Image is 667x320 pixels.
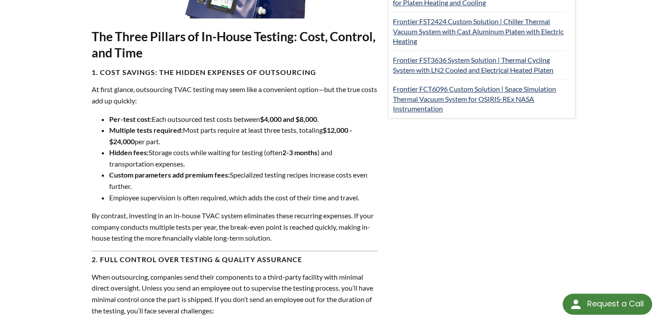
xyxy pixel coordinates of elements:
img: round button [569,297,583,311]
a: Frontier FST2424 Custom Solution | Chiller Thermal Vacuum System with Cast Aluminum Platen with E... [393,17,564,45]
h4: 1. Cost Savings: The Hidden Expenses of Outsourcing [92,68,378,77]
strong: Multiple tests required: [109,126,183,134]
p: By contrast, investing in an in-house TVAC system eliminates these recurring expenses. If your co... [92,210,378,244]
strong: 2-3 months [282,148,317,156]
li: Employee supervision is often required, which adds the cost of their time and travel. [109,192,378,203]
p: At first glance, outsourcing TVAC testing may seem like a convenient option—but the true costs ad... [92,84,378,106]
strong: $4,000 and $8,000 [260,115,317,123]
strong: Custom parameters add premium fees: [109,171,230,179]
p: When outsourcing, companies send their components to a third-party facility with minimal direct o... [92,271,378,316]
strong: $12,000 - $24,000 [109,126,352,146]
li: Storage costs while waiting for testing (often ) and transportation expenses. [109,147,378,169]
strong: Per-test cost: [109,115,152,123]
a: Frontier FST3636 System Solution | Thermal Cycling System with LN2 Cooled and Electrical Heated P... [393,56,553,74]
h2: The Three Pillars of In-House Testing: Cost, Control, and Time [92,28,378,61]
div: Request a Call [563,294,652,315]
li: Each outsourced test costs between . [109,114,378,125]
div: Request a Call [587,294,643,314]
li: Specialized testing recipes increase costs even further. [109,169,378,192]
h4: 2. Full Control Over Testing & Quality Assurance [92,255,378,264]
strong: Hidden fees: [109,148,149,156]
a: Frontier FCT6096 Custom Solution | Space Simulation Thermal Vacuum System for OSIRIS-REx NASA Ins... [393,85,556,113]
li: Most parts require at least three tests, totaling per part. [109,124,378,147]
